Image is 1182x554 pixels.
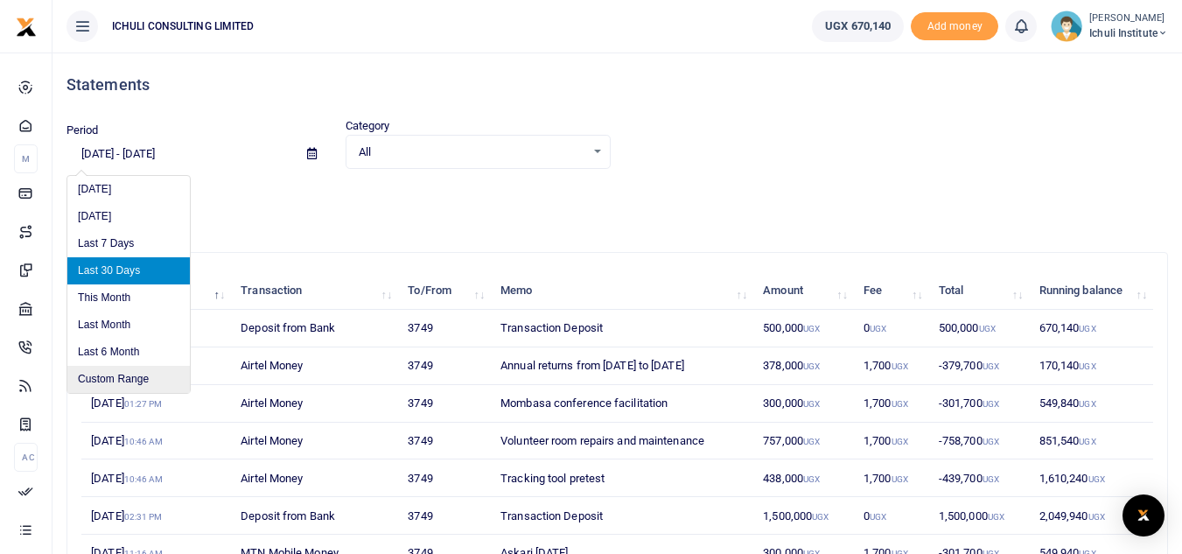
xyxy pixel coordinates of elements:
[1079,399,1095,409] small: UGX
[346,117,390,135] label: Category
[16,17,37,38] img: logo-small
[81,385,231,423] td: [DATE]
[1079,361,1095,371] small: UGX
[66,122,99,139] label: Period
[1089,25,1168,41] span: Ichuli Institute
[491,459,753,497] td: Tracking tool pretest
[805,11,911,42] li: Wallet ballance
[491,310,753,347] td: Transaction Deposit
[753,497,854,535] td: 1,500,000
[231,497,398,535] td: Deposit from Bank
[1088,512,1105,522] small: UGX
[491,385,753,423] td: Mombasa conference facilitation
[1089,11,1168,26] small: [PERSON_NAME]
[1088,474,1105,484] small: UGX
[231,459,398,497] td: Airtel Money
[81,459,231,497] td: [DATE]
[753,459,854,497] td: 438,000
[1051,11,1082,42] img: profile-user
[66,190,1168,208] p: Download
[124,437,164,446] small: 10:46 AM
[67,230,190,257] li: Last 7 Days
[854,347,929,385] td: 1,700
[753,272,854,310] th: Amount: activate to sort column ascending
[929,497,1030,535] td: 1,500,000
[870,324,886,333] small: UGX
[398,497,491,535] td: 3749
[398,347,491,385] td: 3749
[124,512,163,522] small: 02:31 PM
[398,385,491,423] td: 3749
[14,443,38,472] li: Ac
[81,423,231,460] td: [DATE]
[929,459,1030,497] td: -439,700
[67,176,190,203] li: [DATE]
[854,272,929,310] th: Fee: activate to sort column ascending
[870,512,886,522] small: UGX
[929,347,1030,385] td: -379,700
[825,18,891,35] span: UGX 670,140
[67,203,190,230] li: [DATE]
[983,437,999,446] small: UGX
[803,324,820,333] small: UGX
[892,474,908,484] small: UGX
[398,272,491,310] th: To/From: activate to sort column ascending
[491,272,753,310] th: Memo: activate to sort column ascending
[16,19,37,32] a: logo-small logo-large logo-large
[66,75,1168,95] h4: Statements
[1029,497,1153,535] td: 2,049,940
[1123,494,1165,536] div: Open Intercom Messenger
[67,339,190,366] li: Last 6 Month
[854,497,929,535] td: 0
[67,366,190,393] li: Custom Range
[1029,347,1153,385] td: 170,140
[398,459,491,497] td: 3749
[67,284,190,312] li: This Month
[1029,385,1153,423] td: 549,840
[105,18,262,34] span: ICHULI CONSULTING LIMITED
[753,385,854,423] td: 300,000
[231,272,398,310] th: Transaction: activate to sort column ascending
[14,144,38,173] li: M
[753,310,854,347] td: 500,000
[66,139,293,169] input: select period
[812,11,904,42] a: UGX 670,140
[231,385,398,423] td: Airtel Money
[67,312,190,339] li: Last Month
[854,459,929,497] td: 1,700
[67,257,190,284] li: Last 30 Days
[911,18,998,32] a: Add money
[491,497,753,535] td: Transaction Deposit
[812,512,829,522] small: UGX
[1029,310,1153,347] td: 670,140
[911,12,998,41] li: Toup your wallet
[231,423,398,460] td: Airtel Money
[983,361,999,371] small: UGX
[1051,11,1168,42] a: profile-user [PERSON_NAME] Ichuli Institute
[983,474,999,484] small: UGX
[398,423,491,460] td: 3749
[929,423,1030,460] td: -758,700
[1079,437,1095,446] small: UGX
[983,399,999,409] small: UGX
[81,497,231,535] td: [DATE]
[929,272,1030,310] th: Total: activate to sort column ascending
[231,347,398,385] td: Airtel Money
[398,310,491,347] td: 3749
[803,361,820,371] small: UGX
[231,310,398,347] td: Deposit from Bank
[929,310,1030,347] td: 500,000
[1029,459,1153,497] td: 1,610,240
[753,347,854,385] td: 378,000
[911,12,998,41] span: Add money
[803,474,820,484] small: UGX
[854,385,929,423] td: 1,700
[892,437,908,446] small: UGX
[124,474,164,484] small: 10:46 AM
[803,437,820,446] small: UGX
[854,310,929,347] td: 0
[988,512,1004,522] small: UGX
[929,385,1030,423] td: -301,700
[359,144,585,161] span: All
[491,347,753,385] td: Annual returns from [DATE] to [DATE]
